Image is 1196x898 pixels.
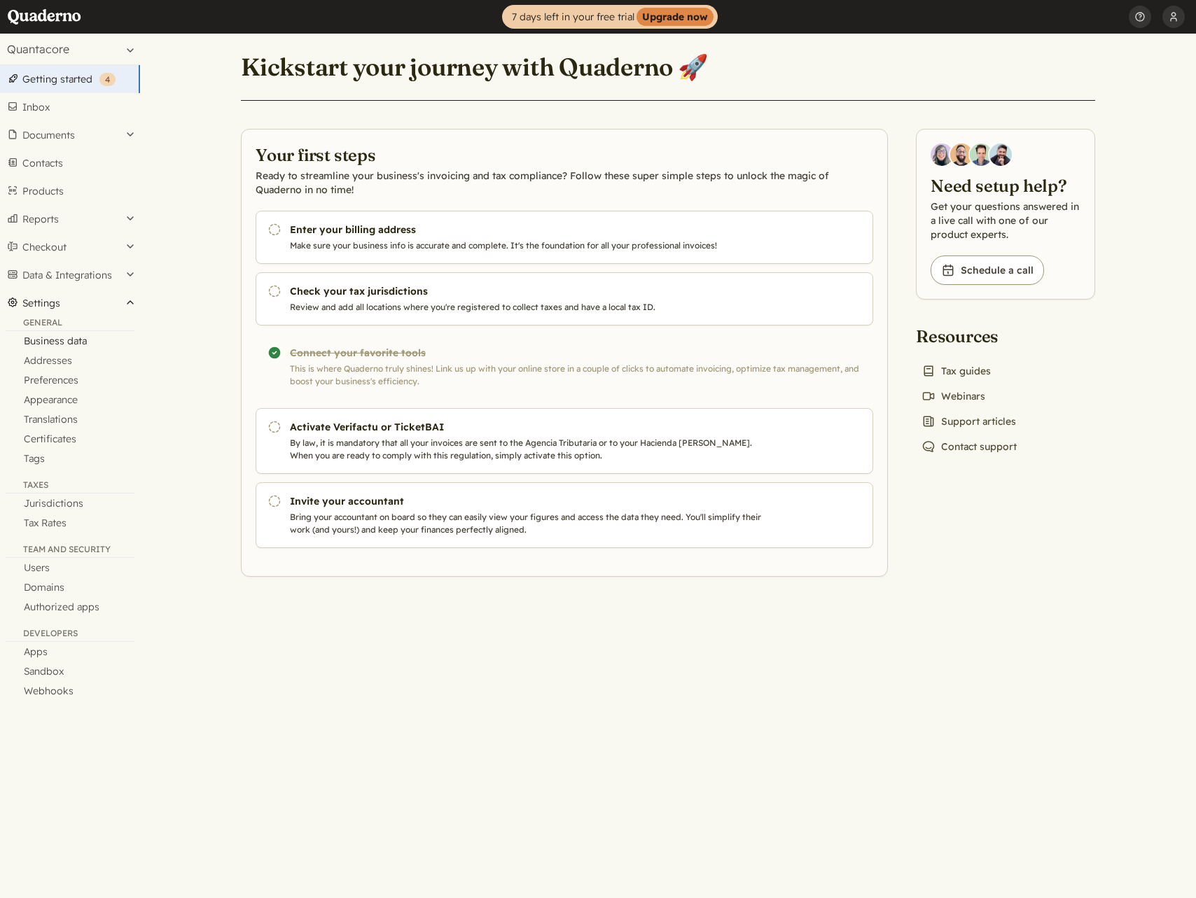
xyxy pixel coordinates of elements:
[105,74,110,85] span: 4
[6,317,134,331] div: General
[290,239,767,252] p: Make sure your business info is accurate and complete. It's the foundation for all your professio...
[256,272,873,325] a: Check your tax jurisdictions Review and add all locations where you're registered to collect taxe...
[931,255,1044,285] a: Schedule a call
[290,301,767,314] p: Review and add all locations where you're registered to collect taxes and have a local tax ID.
[916,361,996,381] a: Tax guides
[502,5,718,29] a: 7 days left in your free trialUpgrade now
[290,437,767,462] p: By law, it is mandatory that all your invoices are sent to the Agencia Tributaria or to your Haci...
[6,628,134,642] div: Developers
[290,494,767,508] h3: Invite your accountant
[290,511,767,536] p: Bring your accountant on board so they can easily view your figures and access the data they need...
[256,169,873,197] p: Ready to streamline your business's invoicing and tax compliance? Follow these super simple steps...
[6,544,134,558] div: Team and security
[256,211,873,264] a: Enter your billing address Make sure your business info is accurate and complete. It's the founda...
[916,437,1022,456] a: Contact support
[950,143,973,166] img: Jairo Fumero, Account Executive at Quaderno
[256,143,873,166] h2: Your first steps
[970,143,992,166] img: Ivo Oltmans, Business Developer at Quaderno
[989,143,1012,166] img: Javier Rubio, DevRel at Quaderno
[931,143,953,166] img: Diana Carrasco, Account Executive at Quaderno
[931,174,1080,197] h2: Need setup help?
[6,479,134,493] div: Taxes
[256,408,873,474] a: Activate Verifactu or TicketBAI By law, it is mandatory that all your invoices are sent to the Ag...
[290,284,767,298] h3: Check your tax jurisdictions
[916,412,1022,431] a: Support articles
[916,325,1022,347] h2: Resources
[290,223,767,237] h3: Enter your billing address
[916,386,991,406] a: Webinars
[241,52,708,83] h1: Kickstart your journey with Quaderno 🚀
[256,482,873,548] a: Invite your accountant Bring your accountant on board so they can easily view your figures and ac...
[637,8,714,26] strong: Upgrade now
[290,420,767,434] h3: Activate Verifactu or TicketBAI
[931,199,1080,241] p: Get your questions answered in a live call with one of our product experts.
